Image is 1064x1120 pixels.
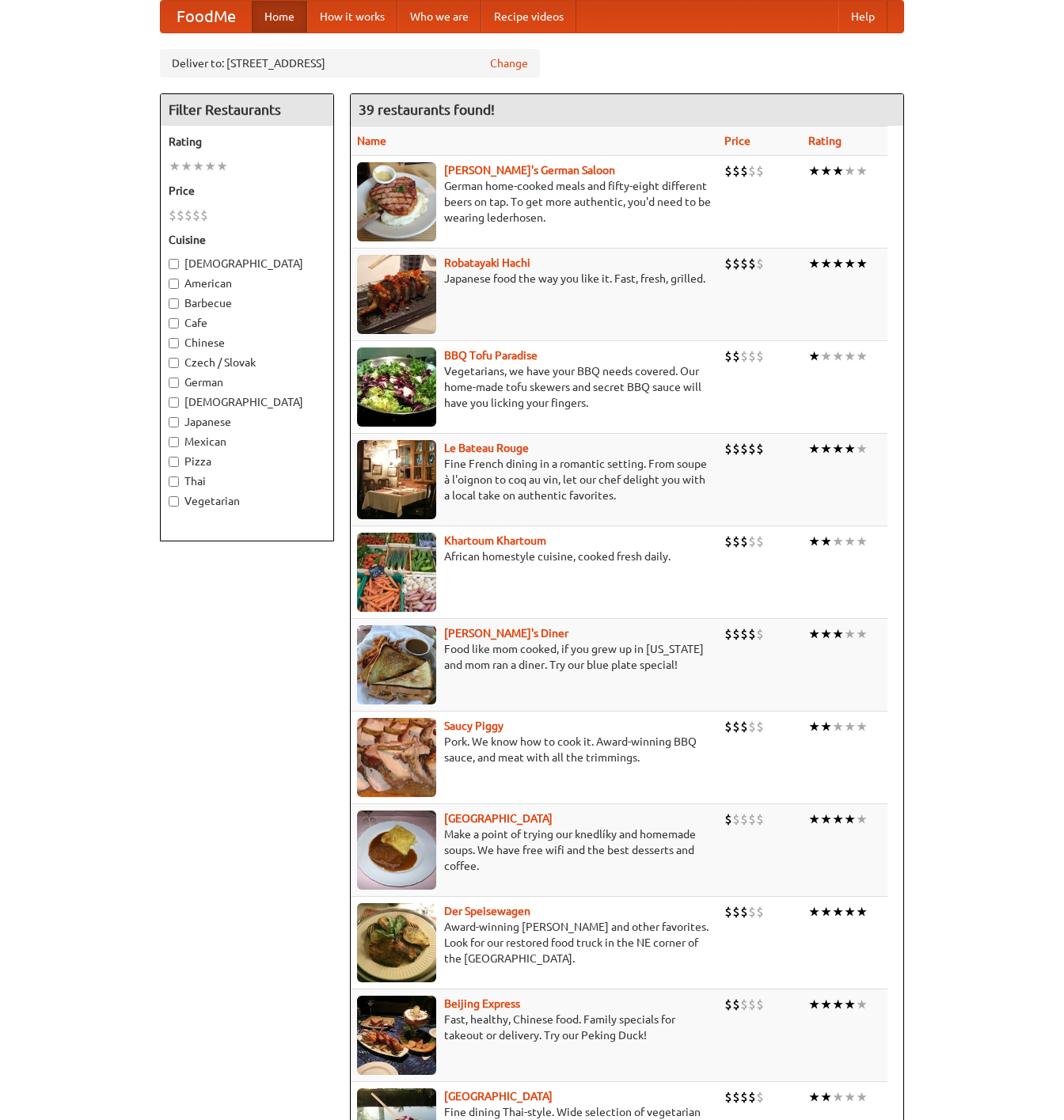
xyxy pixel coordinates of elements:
li: $ [732,625,740,643]
h4: Filter Restaurants [161,94,333,126]
li: $ [732,903,740,921]
p: Fast, healthy, Chinese food. Family specials for takeout or delivery. Try our Peking Duck! [357,1012,712,1043]
li: ★ [844,255,856,272]
li: ★ [844,996,856,1013]
li: ★ [820,440,832,457]
a: Recipe videos [481,1,576,32]
p: Vegetarians, we have your BBQ needs covered. Our home-made tofu skewers and secret BBQ sauce will... [357,363,712,411]
li: $ [748,162,756,180]
li: ★ [169,158,180,175]
b: Khartoum Khartoum [444,534,546,547]
li: ★ [820,347,832,365]
li: ★ [856,811,868,828]
li: $ [732,996,740,1013]
img: khartoum.jpg [357,533,436,612]
li: $ [748,255,756,272]
li: ★ [820,533,832,550]
img: czechpoint.jpg [357,811,436,890]
li: ★ [856,903,868,921]
li: $ [732,162,740,180]
img: speisewagen.jpg [357,903,436,982]
li: ★ [856,162,868,180]
li: $ [184,207,192,224]
li: $ [756,625,764,643]
li: ★ [808,1088,820,1106]
li: ★ [820,625,832,643]
li: $ [740,347,748,365]
label: Czech / Slovak [169,355,325,370]
li: $ [740,162,748,180]
li: $ [740,255,748,272]
li: ★ [844,162,856,180]
p: Japanese food the way you like it. Fast, fresh, grilled. [357,271,712,287]
li: $ [732,255,740,272]
li: $ [756,903,764,921]
li: ★ [832,440,844,457]
li: $ [724,162,732,180]
label: Pizza [169,454,325,469]
li: ★ [808,718,820,735]
li: ★ [192,158,204,175]
li: $ [756,718,764,735]
input: American [169,279,179,289]
li: $ [177,207,184,224]
li: ★ [820,162,832,180]
li: $ [748,533,756,550]
li: $ [724,533,732,550]
a: Der Speisewagen [444,905,530,917]
li: ★ [808,996,820,1013]
input: [DEMOGRAPHIC_DATA] [169,397,179,408]
li: ★ [820,903,832,921]
input: Barbecue [169,298,179,309]
b: [PERSON_NAME]'s German Saloon [444,164,615,177]
b: Beijing Express [444,997,520,1010]
li: $ [732,440,740,457]
li: ★ [820,255,832,272]
li: $ [756,255,764,272]
li: ★ [832,811,844,828]
img: bateaurouge.jpg [357,440,436,519]
a: BBQ Tofu Paradise [444,349,538,362]
li: ★ [844,533,856,550]
li: $ [724,347,732,365]
img: esthers.jpg [357,162,436,241]
a: Rating [808,135,842,147]
b: [PERSON_NAME]'s Diner [444,627,568,640]
li: $ [748,718,756,735]
input: Vegetarian [169,496,179,507]
a: FoodMe [161,1,252,32]
a: Le Bateau Rouge [444,442,529,454]
li: $ [732,1088,740,1106]
li: ★ [832,255,844,272]
li: $ [724,903,732,921]
label: Japanese [169,414,325,430]
input: Japanese [169,417,179,427]
li: ★ [832,347,844,365]
li: ★ [844,625,856,643]
a: Robatayaki Hachi [444,256,530,269]
li: $ [740,811,748,828]
li: $ [732,533,740,550]
input: Chinese [169,338,179,348]
input: Cafe [169,318,179,328]
a: Saucy Piggy [444,719,503,732]
li: ★ [856,440,868,457]
a: Price [724,135,750,147]
li: ★ [832,903,844,921]
li: ★ [856,347,868,365]
li: $ [732,347,740,365]
li: ★ [832,625,844,643]
img: sallys.jpg [357,625,436,704]
img: saucy.jpg [357,718,436,797]
label: German [169,374,325,390]
li: ★ [808,162,820,180]
p: Make a point of trying our knedlíky and homemade soups. We have free wifi and the best desserts a... [357,826,712,874]
li: $ [724,440,732,457]
li: $ [724,625,732,643]
li: $ [748,903,756,921]
li: ★ [808,903,820,921]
